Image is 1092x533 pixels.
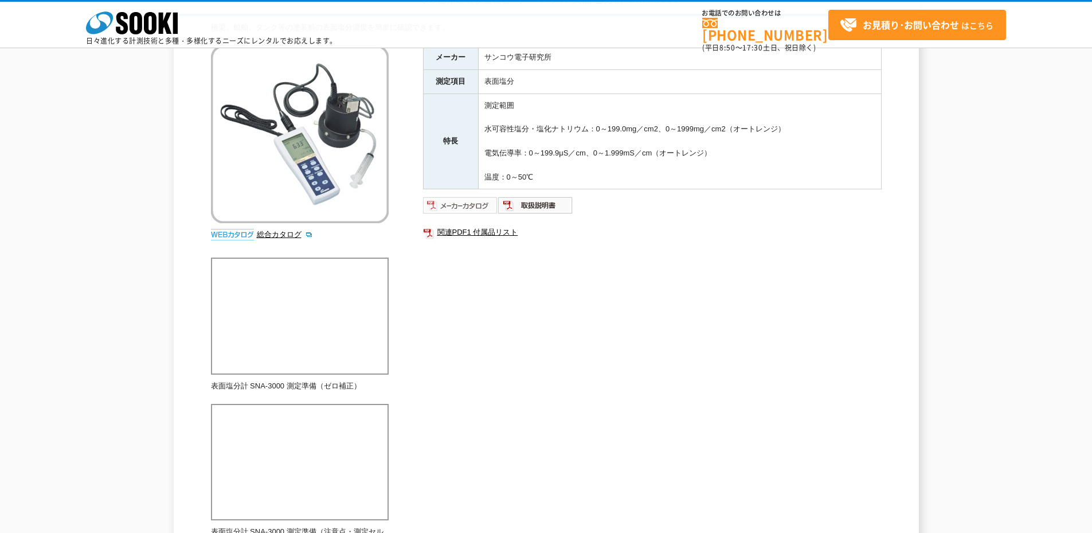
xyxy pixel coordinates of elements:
[840,17,993,34] span: はこちら
[719,42,735,53] span: 8:50
[423,225,882,240] a: 関連PDF1 付属品リスト
[423,69,478,94] th: 測定項目
[423,204,498,213] a: メーカーカタログ
[863,18,959,32] strong: お見積り･お問い合わせ
[478,46,881,70] td: サンコウ電子研究所
[828,10,1006,40] a: お見積り･お問い合わせはこちら
[211,229,254,240] img: webカタログ
[257,230,313,239] a: 総合カタログ
[498,196,573,215] img: 取扱説明書
[423,94,478,189] th: 特長
[478,94,881,189] td: 測定範囲 水可容性塩分・塩化ナトリウム：0～199.0mg／cm2、0～1999mg／cm2（オートレンジ） 電気伝導率：0～199.9μS／cm、0～1.999mS／cm（オートレンジ） 温度...
[423,46,478,70] th: メーカー
[498,204,573,213] a: 取扱説明書
[702,10,828,17] span: お電話でのお問い合わせは
[86,37,337,44] p: 日々進化する計測技術と多種・多様化するニーズにレンタルでお応えします。
[702,18,828,41] a: [PHONE_NUMBER]
[478,69,881,94] td: 表面塩分
[211,380,389,392] p: 表面塩分計 SNA-3000 測定準備（ゼロ補正）
[742,42,763,53] span: 17:30
[211,45,389,223] img: ポータブル表面塩分計 SNA-3000
[702,42,816,53] span: (平日 ～ 土日、祝日除く)
[423,196,498,215] img: メーカーカタログ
